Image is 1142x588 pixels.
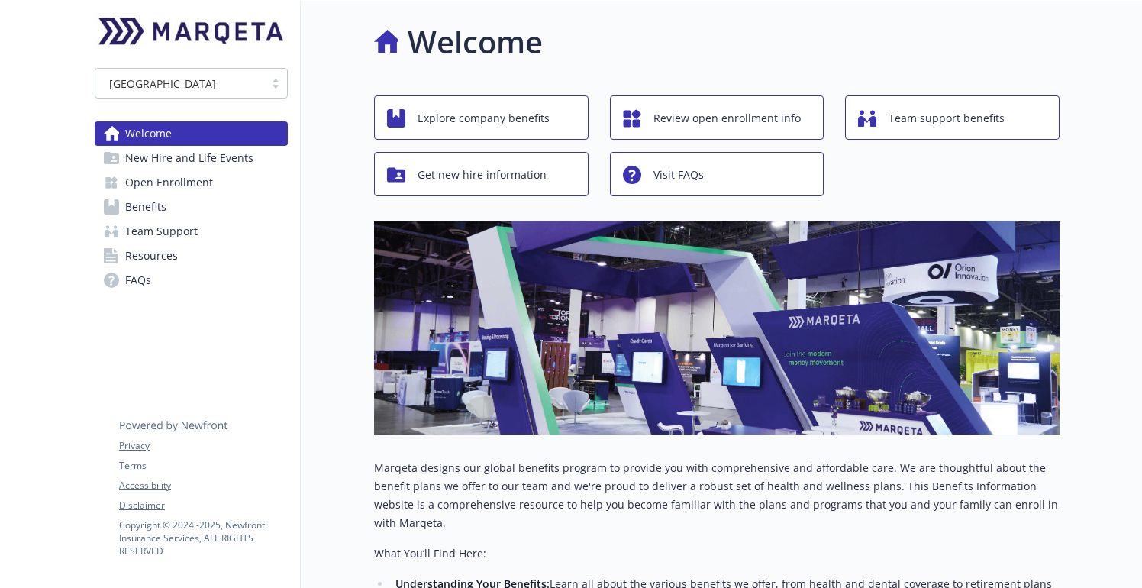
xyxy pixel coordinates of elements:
[125,146,253,170] span: New Hire and Life Events
[125,170,213,195] span: Open Enrollment
[653,160,704,189] span: Visit FAQs
[374,221,1060,435] img: overview page banner
[374,459,1060,532] p: Marqeta designs our global benefits program to provide you with comprehensive and affordable care...
[374,544,1060,563] p: What You’ll Find Here:
[119,439,287,453] a: Privacy
[374,152,589,196] button: Get new hire information
[653,104,801,133] span: Review open enrollment info
[95,170,288,195] a: Open Enrollment
[610,152,824,196] button: Visit FAQs
[95,146,288,170] a: New Hire and Life Events
[95,219,288,244] a: Team Support
[95,268,288,292] a: FAQs
[119,479,287,493] a: Accessibility
[95,195,288,219] a: Benefits
[119,499,287,512] a: Disclaimer
[418,160,547,189] span: Get new hire information
[103,76,256,92] span: [GEOGRAPHIC_DATA]
[95,121,288,146] a: Welcome
[125,244,178,268] span: Resources
[125,121,172,146] span: Welcome
[889,104,1005,133] span: Team support benefits
[374,95,589,140] button: Explore company benefits
[109,76,216,92] span: [GEOGRAPHIC_DATA]
[125,195,166,219] span: Benefits
[119,459,287,473] a: Terms
[845,95,1060,140] button: Team support benefits
[418,104,550,133] span: Explore company benefits
[125,268,151,292] span: FAQs
[95,244,288,268] a: Resources
[610,95,824,140] button: Review open enrollment info
[119,519,287,557] p: Copyright © 2024 - 2025 , Newfront Insurance Services, ALL RIGHTS RESERVED
[408,19,543,65] h1: Welcome
[125,219,198,244] span: Team Support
